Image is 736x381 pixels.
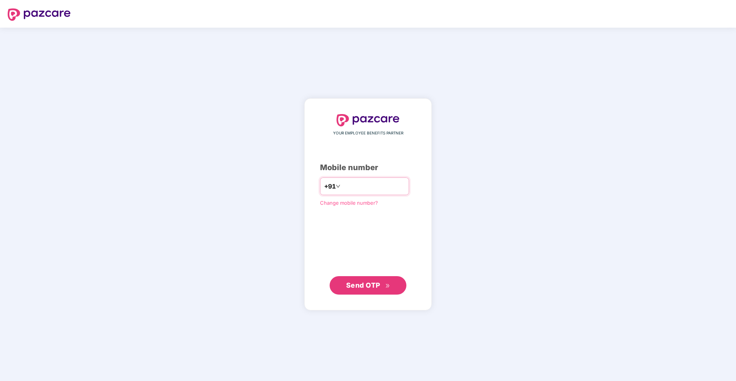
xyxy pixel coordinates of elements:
span: Send OTP [346,281,380,289]
span: YOUR EMPLOYEE BENEFITS PARTNER [333,130,403,136]
img: logo [337,114,399,126]
span: double-right [385,283,390,288]
button: Send OTPdouble-right [330,276,406,295]
span: +91 [324,182,336,191]
div: Mobile number [320,162,416,174]
span: down [336,184,340,189]
a: Change mobile number? [320,200,378,206]
img: logo [8,8,71,21]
